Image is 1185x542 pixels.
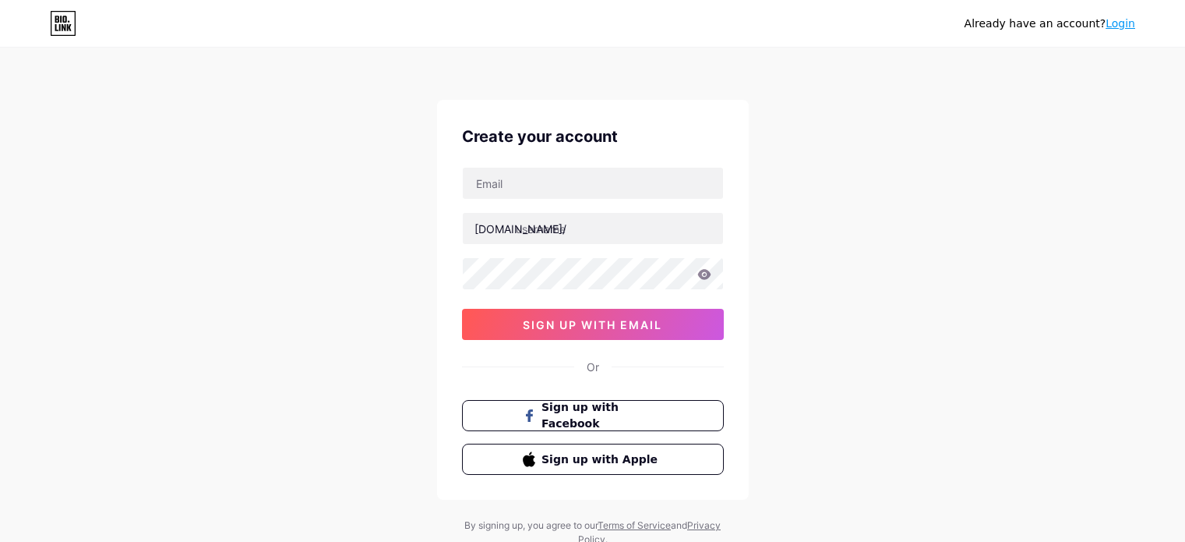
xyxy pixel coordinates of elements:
input: username [463,213,723,244]
span: Sign up with Facebook [541,399,662,432]
span: Sign up with Apple [541,452,662,468]
input: Email [463,168,723,199]
button: sign up with email [462,309,724,340]
div: [DOMAIN_NAME]/ [474,221,566,237]
a: Terms of Service [598,519,671,531]
a: Login [1106,17,1135,30]
button: Sign up with Apple [462,444,724,475]
div: Or [587,359,599,375]
button: Sign up with Facebook [462,400,724,431]
div: Already have an account? [965,16,1135,32]
div: Create your account [462,125,724,148]
span: sign up with email [523,318,662,331]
